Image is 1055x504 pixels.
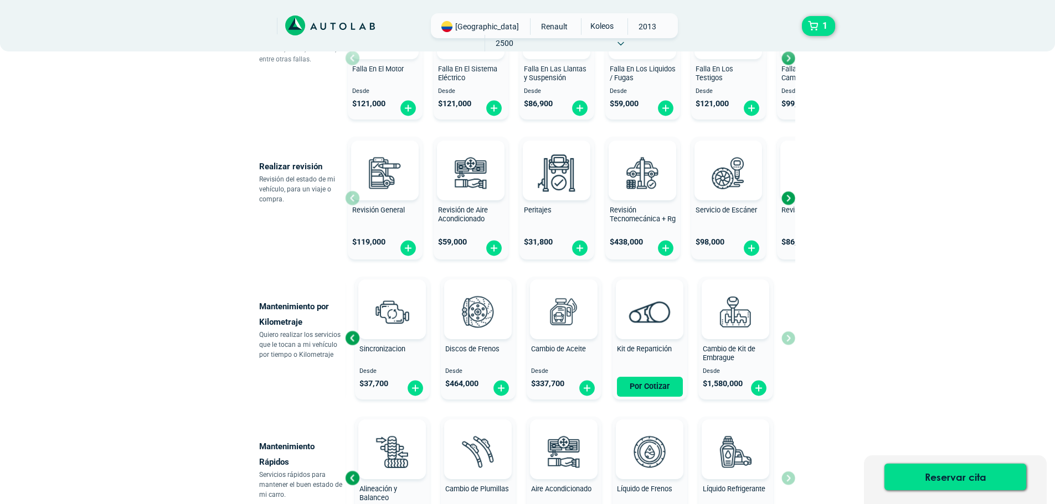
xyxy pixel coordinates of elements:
img: fi_plus-circle2.svg [657,100,675,117]
span: Revisión de Batería [781,206,841,214]
button: 1 [802,16,835,36]
span: Desde [531,368,597,375]
button: Sincronizacion Desde $37,700 [355,277,430,399]
span: KOLEOS [581,18,621,34]
span: 2500 [485,35,524,51]
span: $ 464,000 [445,379,478,388]
img: kit_de_embrague-v3.svg [711,287,760,336]
img: cambio_de_aceite-v3.svg [539,287,588,336]
span: Desde [610,88,676,95]
span: $ 121,000 [696,99,729,108]
img: escaner-v3.svg [704,148,753,197]
img: fi_plus-circle2.svg [492,380,510,397]
span: $ 98,000 [696,237,724,247]
span: 2013 [628,18,667,35]
span: Revisión de Aire Acondicionado [438,206,488,224]
span: Discos de Frenos [445,345,500,353]
span: $ 119,000 [352,237,385,247]
span: Falla En El Motor [352,65,404,73]
button: Cambio de Aceite Desde $337,700 [527,277,601,399]
img: revision_general-v3.svg [361,148,409,197]
p: Mantenimiento por Kilometraje [259,299,345,330]
img: Flag of COLOMBIA [441,21,452,32]
span: Desde [696,88,761,95]
img: fi_plus-circle2.svg [657,240,675,257]
img: fi_plus-circle2.svg [406,380,424,397]
img: alineacion_y_balanceo-v3.svg [368,427,416,476]
img: fi_plus-circle2.svg [743,100,760,117]
img: AD0BCuuxAAAAAElFTkSuQmCC [461,422,495,455]
img: frenos2-v3.svg [454,287,502,336]
button: Por Cotizar [617,377,683,397]
img: revision_tecno_mecanica-v3.svg [618,148,667,197]
p: Mantenimiento Rápidos [259,439,345,470]
span: $ 86,900 [524,99,553,108]
img: liquido_refrigerante-v3.svg [711,427,760,476]
span: $ 31,800 [524,237,553,247]
span: [GEOGRAPHIC_DATA] [455,21,519,32]
img: AD0BCuuxAAAAAElFTkSuQmCC [719,422,752,455]
div: Previous slide [344,470,361,486]
img: fi_plus-circle2.svg [571,240,589,257]
span: $ 59,000 [438,237,467,247]
span: $ 59,000 [610,99,639,108]
span: Falla En Los Liquidos / Fugas [610,65,676,82]
span: Cambio de Plumillas [445,485,509,493]
p: Revisión del estado de mi vehículo, para un viaje o compra. [259,174,345,204]
img: fi_plus-circle2.svg [485,100,503,117]
span: $ 337,700 [531,379,564,388]
div: Next slide [780,50,796,66]
span: $ 438,000 [610,237,643,247]
img: peritaje-v3.svg [532,148,581,197]
img: fi_plus-circle2.svg [399,240,417,257]
img: AD0BCuuxAAAAAElFTkSuQmCC [368,143,402,176]
span: Desde [438,88,504,95]
div: Next slide [780,190,796,206]
button: Servicio de Escáner $98,000 [691,137,766,259]
span: Sincronizacion [359,345,405,353]
span: $ 86,900 [781,237,810,247]
img: AD0BCuuxAAAAAElFTkSuQmCC [540,143,573,176]
button: Cambio de Kit de Embrague Desde $1,580,000 [698,277,773,399]
span: Falla En Los Testigos [696,65,733,82]
span: Desde [359,368,425,375]
span: $ 121,000 [438,99,471,108]
div: Previous slide [344,330,361,346]
img: fi_plus-circle2.svg [571,100,589,117]
button: Discos de Frenos Desde $464,000 [441,277,516,399]
button: Revisión Tecnomecánica + Rg $438,000 [605,137,680,259]
img: fi_plus-circle2.svg [485,240,503,257]
img: AD0BCuuxAAAAAElFTkSuQmCC [375,282,409,315]
span: Kit de Repartición [617,345,672,353]
button: Kit de Repartición Por Cotizar [613,277,687,399]
span: Alineación y Balanceo [359,485,397,502]
span: $ 37,700 [359,379,388,388]
span: Falla En La Caja de Cambio [781,65,840,82]
span: Revisión Tecnomecánica + Rg [610,206,676,224]
img: cambio_bateria-v3.svg [790,148,838,197]
img: AD0BCuuxAAAAAElFTkSuQmCC [633,422,666,455]
p: Quiero realizar los servicios que le tocan a mi vehículo por tiempo o Kilometraje [259,330,345,360]
button: Revisión de Aire Acondicionado $59,000 [434,137,508,259]
img: AD0BCuuxAAAAAElFTkSuQmCC [547,282,580,315]
span: $ 121,000 [352,99,385,108]
img: AD0BCuuxAAAAAElFTkSuQmCC [719,282,752,315]
span: Desde [445,368,511,375]
img: fi_plus-circle2.svg [743,240,760,257]
span: $ 99,000 [781,99,810,108]
span: RENAULT [535,18,574,35]
button: Reservar cita [884,464,1026,490]
img: liquido_frenos-v3.svg [625,427,674,476]
img: AD0BCuuxAAAAAElFTkSuQmCC [633,282,666,315]
img: aire_acondicionado-v3.svg [446,148,495,197]
span: Revisión General [352,206,405,214]
img: aire_acondicionado-v3.svg [539,427,588,476]
span: Falla En Las Llantas y Suspensión [524,65,586,82]
span: Desde [524,88,590,95]
span: Desde [352,88,418,95]
img: AD0BCuuxAAAAAElFTkSuQmCC [712,143,745,176]
span: Aire Acondicionado [531,485,591,493]
span: Peritajes [524,206,552,214]
span: Falla En El Sistema Eléctrico [438,65,497,82]
img: AD0BCuuxAAAAAElFTkSuQmCC [375,422,409,455]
